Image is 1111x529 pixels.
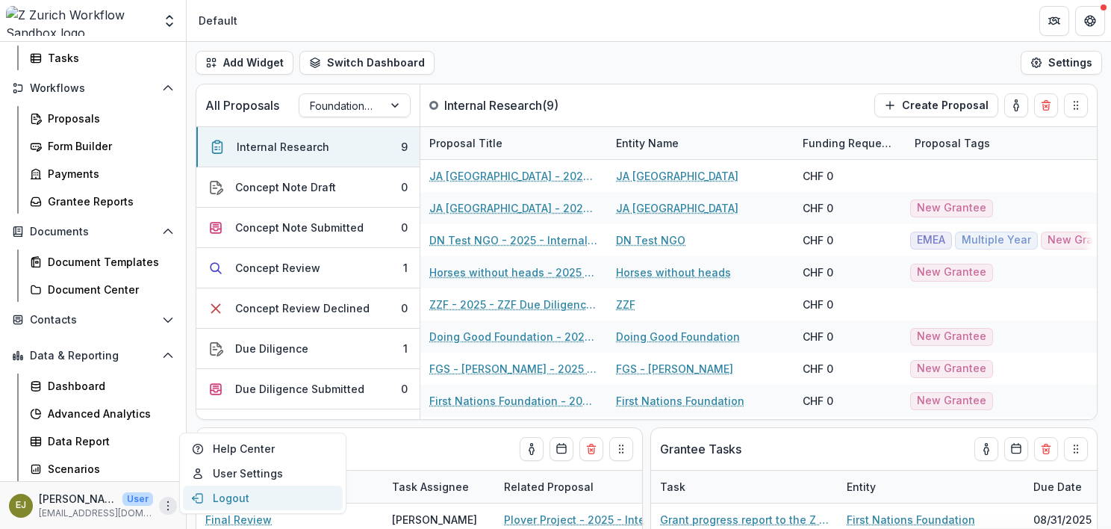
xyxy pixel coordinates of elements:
[122,492,153,506] p: User
[383,471,495,503] div: Task Assignee
[1024,479,1091,495] div: Due Date
[24,250,180,274] a: Document Templates
[16,501,26,510] div: Emelie Jutblad
[1039,6,1069,36] button: Partners
[196,167,420,208] button: Concept Note Draft0
[383,479,478,495] div: Task Assignee
[794,127,906,159] div: Funding Requested
[205,512,272,528] a: Final Review
[6,76,180,100] button: Open Workflows
[906,135,999,151] div: Proposal Tags
[616,393,744,409] a: First Nations Foundation
[429,232,598,248] a: DN Test NGO - 2025 - Internal Research Form
[429,168,598,184] a: JA [GEOGRAPHIC_DATA] - 2025 - Renewal Grant Application
[974,437,998,461] button: toggle-assigned-to-me
[847,512,975,528] a: First Nations Foundation
[917,362,986,375] span: New Grantee
[237,139,329,155] div: Internal Research
[607,127,794,159] div: Entity Name
[159,497,177,515] button: More
[616,200,738,216] a: JA [GEOGRAPHIC_DATA]
[550,437,573,461] button: Calendar
[48,406,168,421] div: Advanced Analytics
[420,135,511,151] div: Proposal Title
[579,437,603,461] button: Delete card
[48,194,168,209] div: Grantee Reports
[1004,93,1028,117] button: toggle-assigned-to-me
[401,139,408,155] div: 9
[24,106,180,131] a: Proposals
[803,393,833,409] div: CHF 0
[495,471,682,503] div: Related Proposal
[6,6,153,36] img: Z Zurich Workflow Sandbox logo
[205,96,279,114] p: All Proposals
[24,161,180,186] a: Payments
[1034,93,1058,117] button: Delete card
[429,361,598,377] a: FGS - [PERSON_NAME] - 2025 - New Grant Application
[196,288,420,329] button: Concept Review Declined0
[803,200,833,216] div: CHF 0
[196,208,420,248] button: Concept Note Submitted0
[235,300,370,316] div: Concept Review Declined
[917,330,986,343] span: New Grantee
[917,395,986,407] span: New Grantee
[607,135,688,151] div: Entity Name
[39,491,116,507] p: [PERSON_NAME]
[196,51,293,75] button: Add Widget
[199,13,237,28] div: Default
[401,381,408,397] div: 0
[39,507,153,520] p: [EMAIL_ADDRESS][DOMAIN_NAME]
[196,369,420,409] button: Due Diligence Submitted0
[24,401,180,426] a: Advanced Analytics
[403,260,408,276] div: 1
[24,457,180,481] a: Scenarios
[24,189,180,214] a: Grantee Reports
[838,479,885,495] div: Entity
[520,437,544,461] button: toggle-assigned-to-me
[24,277,180,302] a: Document Center
[235,341,308,356] div: Due Diligence
[616,329,740,344] a: Doing Good Foundation
[48,166,168,182] div: Payments
[429,393,598,409] a: First Nations Foundation - 2025 - New Grant Application
[24,46,180,70] a: Tasks
[906,127,1092,159] div: Proposal Tags
[1064,93,1088,117] button: Drag
[48,50,168,66] div: Tasks
[299,51,435,75] button: Switch Dashboard
[962,234,1031,247] span: Multiple Year
[196,248,420,288] button: Concept Review1
[803,264,833,280] div: CHF 0
[235,220,364,235] div: Concept Note Submitted
[874,93,998,117] button: Create Proposal
[30,226,156,238] span: Documents
[917,202,986,214] span: New Grantee
[616,361,733,377] a: FGS - [PERSON_NAME]
[651,471,838,503] div: Task
[401,220,408,235] div: 0
[616,232,685,248] a: DN Test NGO
[609,437,633,461] button: Drag
[838,471,1024,503] div: Entity
[803,168,833,184] div: CHF 0
[420,127,607,159] div: Proposal Title
[616,264,731,280] a: Horses without heads
[48,461,168,477] div: Scenarios
[6,220,180,244] button: Open Documents
[1064,437,1088,461] button: Drag
[616,168,738,184] a: JA [GEOGRAPHIC_DATA]
[495,479,603,495] div: Related Proposal
[401,179,408,195] div: 0
[24,374,180,398] a: Dashboard
[803,232,833,248] div: CHF 0
[803,361,833,377] div: CHF 0
[24,134,180,158] a: Form Builder
[1075,6,1105,36] button: Get Help
[6,308,180,332] button: Open Contacts
[660,512,829,528] a: Grant progress report to the Z Zurich Foundation_
[401,300,408,316] div: 0
[429,329,598,344] a: Doing Good Foundation - 2025 - New Grant Application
